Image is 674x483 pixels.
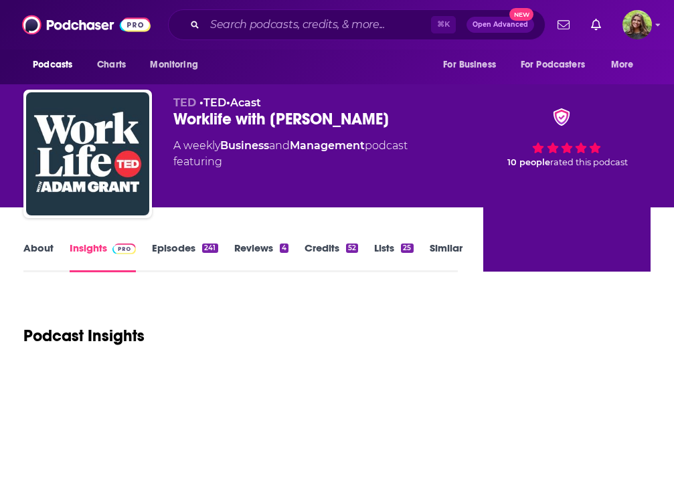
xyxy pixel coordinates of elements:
button: open menu [512,52,604,78]
div: 25 [401,244,413,253]
a: Show notifications dropdown [586,13,606,36]
span: Logged in as reagan34226 [622,10,652,39]
img: verified Badge [549,108,574,126]
span: ⌘ K [431,16,456,33]
span: • [226,96,261,109]
a: TED [203,96,226,109]
span: For Business [443,56,496,74]
div: 241 [202,244,218,253]
h1: Podcast Insights [23,326,145,346]
a: Show notifications dropdown [552,13,575,36]
a: Business [220,139,269,152]
button: Open AdvancedNew [467,17,534,33]
span: and [269,139,290,152]
img: Worklife with Adam Grant [26,92,149,215]
div: 52 [346,244,358,253]
button: Show profile menu [622,10,652,39]
a: Acast [230,96,261,109]
a: Reviews4 [234,242,288,272]
span: • [199,96,226,109]
a: Lists25 [374,242,413,272]
div: 4 [280,244,288,253]
span: Charts [97,56,126,74]
span: New [509,8,533,21]
button: open menu [434,52,513,78]
a: Charts [88,52,134,78]
button: open menu [23,52,90,78]
a: Management [290,139,365,152]
div: Search podcasts, credits, & more... [168,9,545,40]
span: Open Advanced [473,21,528,28]
img: Podchaser - Follow, Share and Rate Podcasts [22,12,151,37]
a: About [23,242,54,272]
span: featuring [173,154,408,170]
span: Monitoring [150,56,197,74]
span: For Podcasters [521,56,585,74]
img: User Profile [622,10,652,39]
a: InsightsPodchaser Pro [70,242,136,272]
span: rated this podcast [550,157,628,167]
button: open menu [602,52,651,78]
span: TED [173,96,196,109]
a: Similar [430,242,462,272]
div: verified Badge 10 peoplerated this podcast [483,96,651,179]
a: Credits52 [305,242,358,272]
img: Podchaser Pro [112,244,136,254]
span: More [611,56,634,74]
input: Search podcasts, credits, & more... [205,14,431,35]
a: Episodes241 [152,242,218,272]
div: A weekly podcast [173,138,408,170]
span: 10 people [507,157,550,167]
button: open menu [141,52,215,78]
span: Podcasts [33,56,72,74]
